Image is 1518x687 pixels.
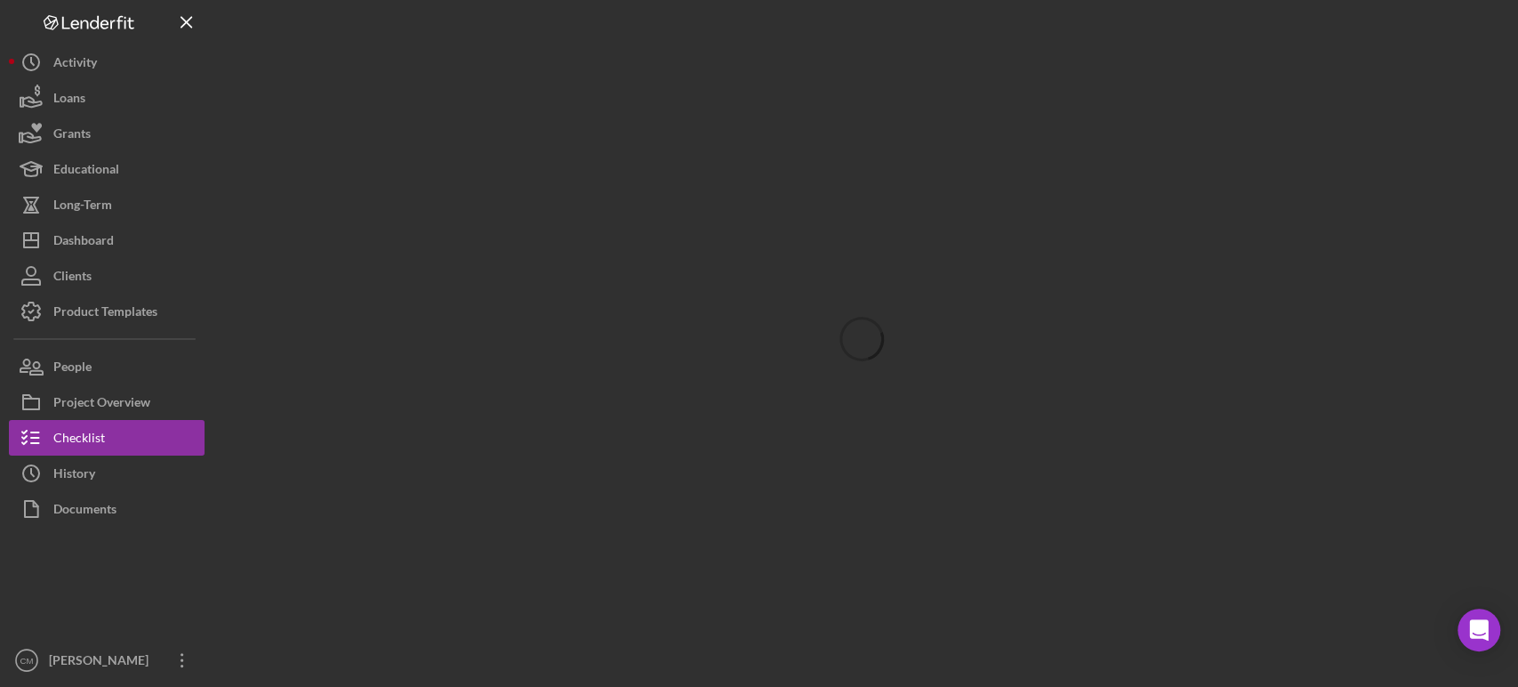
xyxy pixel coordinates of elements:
div: Clients [53,258,92,298]
button: CM[PERSON_NAME] [9,643,205,678]
div: Educational [53,151,119,191]
button: Dashboard [9,222,205,258]
button: Product Templates [9,294,205,329]
button: People [9,349,205,384]
div: [PERSON_NAME] [44,643,160,683]
div: History [53,456,95,496]
button: Documents [9,491,205,527]
div: Long-Term [53,187,112,227]
div: Dashboard [53,222,114,263]
div: Open Intercom Messenger [1458,609,1500,651]
button: History [9,456,205,491]
button: Activity [9,44,205,80]
button: Checklist [9,420,205,456]
button: Clients [9,258,205,294]
div: Checklist [53,420,105,460]
div: Grants [53,116,91,156]
div: Activity [53,44,97,85]
button: Educational [9,151,205,187]
button: Project Overview [9,384,205,420]
div: Loans [53,80,85,120]
div: Project Overview [53,384,150,424]
div: Documents [53,491,116,531]
button: Long-Term [9,187,205,222]
div: Product Templates [53,294,157,334]
button: Loans [9,80,205,116]
button: Grants [9,116,205,151]
div: People [53,349,92,389]
text: CM [20,656,34,666]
